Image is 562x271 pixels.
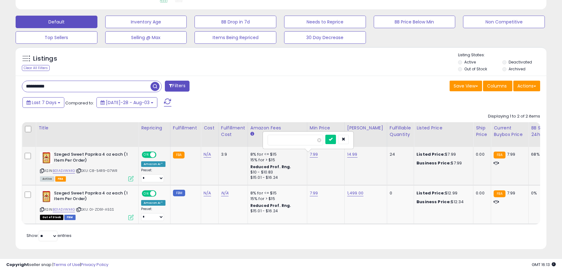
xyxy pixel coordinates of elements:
div: [PERSON_NAME] [347,125,384,131]
div: Fulfillment Cost [221,125,245,138]
div: 15% for > $15 [250,157,302,163]
label: Out of Stock [464,66,487,72]
span: FBM [64,215,76,220]
div: 0% [531,190,552,196]
small: Amazon Fees. [250,131,254,137]
div: 68% [531,152,552,157]
small: FBA [494,152,505,158]
div: BB Share 24h. [531,125,554,138]
button: Save View [450,81,482,91]
button: Top Sellers [16,31,97,44]
b: Listed Price: [417,151,445,157]
button: Actions [513,81,540,91]
small: FBM [173,190,185,196]
label: Active [464,59,476,65]
span: All listings that are currently out of stock and unavailable for purchase on Amazon [40,215,63,220]
span: [DATE]-28 - Aug-03 [106,99,150,106]
div: Min Price [310,125,342,131]
div: Amazon AI * [141,161,165,167]
div: 24 [390,152,409,157]
span: Compared to: [65,100,94,106]
span: | SKU: 0I-ZD91-A5SS [76,207,114,212]
b: Business Price: [417,199,451,205]
span: Show: entries [27,233,71,238]
a: N/A [204,151,211,158]
button: BB Drop in 7d [195,16,276,28]
div: Ship Price [476,125,488,138]
b: Szeged Sweet Paprika 4 oz each (1 Item Per Order) [54,190,130,203]
span: Last 7 Days [32,99,57,106]
a: Terms of Use [53,262,80,268]
span: 7.99 [507,151,515,157]
div: 8% for <= $15 [250,152,302,157]
div: 0.00 [476,190,486,196]
a: B01ASVWX4G [53,207,75,212]
div: $15.01 - $16.24 [250,208,302,214]
a: B01ASVWX4G [53,168,75,173]
a: N/A [204,190,211,196]
div: Fulfillment [173,125,198,131]
h5: Listings [33,54,57,63]
div: Title [38,125,136,131]
div: ASIN: [40,190,134,219]
div: Repricing [141,125,168,131]
span: ON [142,152,150,158]
span: ON [142,191,150,196]
div: $15.01 - $16.24 [250,175,302,180]
div: Amazon AI * [141,200,165,206]
img: 51fKGi9LXQL._SL40_.jpg [40,190,52,203]
div: $12.99 [417,190,468,196]
div: ASIN: [40,152,134,181]
div: $7.99 [417,152,468,157]
div: $12.34 [417,199,468,205]
a: 7.99 [310,190,318,196]
label: Deactivated [509,59,532,65]
div: Amazon Fees [250,125,304,131]
span: OFF [155,152,165,158]
span: 7.99 [507,190,515,196]
button: Default [16,16,97,28]
a: 14.99 [347,151,357,158]
div: Preset: [141,207,165,221]
span: 2025-08-13 16:13 GMT [532,262,556,268]
div: $7.99 [417,160,468,166]
a: Privacy Policy [81,262,108,268]
small: FBA [173,152,185,158]
b: Szeged Sweet Paprika 4 oz each (1 Item Per Order) [54,152,130,165]
small: FBA [494,190,505,197]
strong: Copyright [6,262,29,268]
div: Clear All Filters [22,65,50,71]
div: Listed Price [417,125,471,131]
button: Needs to Reprice [284,16,366,28]
div: 0.00 [476,152,486,157]
a: 1,499.00 [347,190,363,196]
a: 7.99 [310,151,318,158]
div: Displaying 1 to 2 of 2 items [488,113,540,119]
b: Reduced Prof. Rng. [250,164,291,169]
label: Archived [509,66,525,72]
img: 51fKGi9LXQL._SL40_.jpg [40,152,52,164]
span: FBA [55,176,66,182]
button: 30 Day Decrease [284,31,366,44]
div: 0 [390,190,409,196]
b: Business Price: [417,160,451,166]
div: Preset: [141,168,165,182]
span: | SKU: C8-54R9-G7WR [76,168,117,173]
button: Inventory Age [105,16,187,28]
button: Columns [483,81,512,91]
button: Last 7 Days [22,97,64,108]
div: Cost [204,125,216,131]
div: 3.9 [221,152,243,157]
button: Items Being Repriced [195,31,276,44]
span: OFF [155,191,165,196]
span: Columns [487,83,507,89]
button: BB Price Below Min [374,16,456,28]
p: Listing States: [458,52,546,58]
div: 8% for <= $15 [250,190,302,196]
div: 15% for > $15 [250,196,302,202]
div: Fulfillable Quantity [390,125,411,138]
div: $10 - $10.83 [250,170,302,175]
button: Selling @ Max [105,31,187,44]
button: [DATE]-28 - Aug-03 [96,97,157,108]
b: Reduced Prof. Rng. [250,203,291,208]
